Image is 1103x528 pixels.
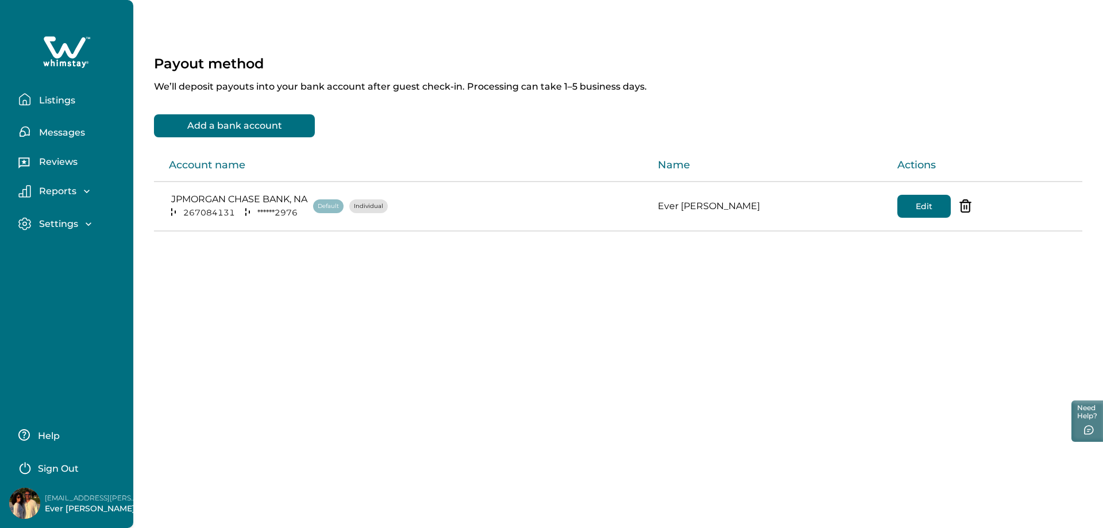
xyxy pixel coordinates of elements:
[34,430,60,442] p: Help
[318,201,339,212] p: Default
[9,488,40,519] img: Whimstay Host
[649,182,888,231] td: Ever [PERSON_NAME]
[38,463,79,475] p: Sign Out
[45,492,137,504] p: [EMAIL_ADDRESS][PERSON_NAME][DOMAIN_NAME]
[18,152,124,175] button: Reviews
[18,456,120,479] button: Sign Out
[354,201,383,212] p: Individual
[36,218,78,230] p: Settings
[36,95,75,106] p: Listings
[45,503,137,515] p: Ever [PERSON_NAME]
[181,207,237,219] p: 267084131
[36,186,76,197] p: Reports
[154,72,1082,93] p: We’ll deposit payouts into your bank account after guest check-in. Processing can take 1–5 busine...
[169,194,307,205] p: JPMORGAN CHASE BANK, NA
[888,149,1082,182] th: Actions
[18,88,124,111] button: Listings
[649,149,888,182] th: Name
[154,114,315,137] button: Add a bank account
[18,423,120,446] button: Help
[897,195,951,218] button: Edit
[154,55,264,72] p: Payout method
[18,185,124,198] button: Reports
[954,195,977,218] button: delete-acc
[18,217,124,230] button: Settings
[154,149,649,182] th: Account name
[18,120,124,143] button: Messages
[36,127,85,138] p: Messages
[36,156,78,168] p: Reviews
